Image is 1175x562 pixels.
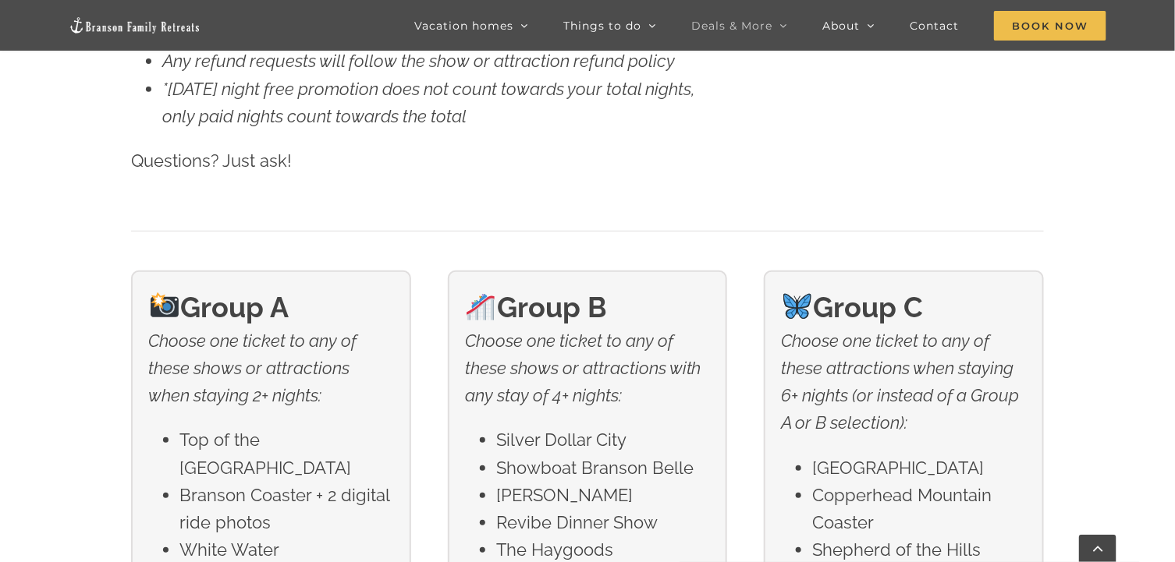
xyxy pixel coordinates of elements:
span: Things to do [563,20,641,31]
p: Questions? Just ask! [131,147,727,175]
img: 🎢 [467,292,495,320]
li: Top of the [GEOGRAPHIC_DATA] [179,426,393,481]
span: Book Now [994,11,1106,41]
span: About [822,20,860,31]
li: [GEOGRAPHIC_DATA] [812,454,1026,482]
em: *[DATE] night free promotion does not count towards your total nights, only paid nights count tow... [162,79,695,126]
img: Branson Family Retreats Logo [69,16,201,34]
em: Any refund requests will follow the show or attraction refund policy [162,51,675,71]
li: Branson Coaster + 2 digital ride photos [179,482,393,536]
em: Choose one ticket to any of these shows or attractions with any stay of 4+ nights: [465,330,701,405]
strong: Group A [148,291,289,323]
strong: Group C [781,291,923,323]
em: Choose one ticket to any of these shows or attractions when staying 2+ nights: [148,330,357,405]
li: Silver Dollar City [496,426,710,454]
li: Showboat Branson Belle [496,454,710,482]
img: 🦋 [783,292,811,320]
span: Vacation homes [414,20,513,31]
em: Choose one ticket to any of these attractions when staying 6+ nights (or instead of a Group A or ... [781,330,1019,433]
span: Deals & More [691,20,772,31]
span: Contact [910,20,959,31]
li: Revibe Dinner Show [496,509,710,536]
li: [PERSON_NAME] [496,482,710,509]
strong: Group B [465,291,606,323]
li: Copperhead Mountain Coaster [812,482,1026,536]
img: 📸 [151,292,179,320]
